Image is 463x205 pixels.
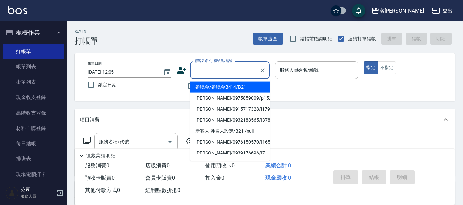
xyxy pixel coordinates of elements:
button: save [352,4,365,17]
button: Choose date, selected date is 2025-09-16 [159,64,175,80]
button: 名[PERSON_NAME] [369,4,427,18]
a: 每日結帳 [3,136,64,151]
div: 項目消費 [75,109,455,130]
span: 店販消費 0 [145,162,170,169]
span: 連續打單結帳 [348,35,376,42]
span: 現金應收 0 [265,175,291,181]
a: 打帳單 [3,44,64,59]
label: 帳單日期 [88,61,102,66]
span: 鎖定日期 [98,81,117,88]
a: 帳單列表 [3,59,64,74]
button: 登出 [429,5,455,17]
p: 隱藏業績明細 [86,153,116,159]
a: 掛單列表 [3,74,64,90]
h5: 公司 [20,187,54,193]
a: 高階收支登錄 [3,105,64,121]
li: [PERSON_NAME]/0976150570/I165 [190,137,270,148]
span: 服務消費 0 [85,162,109,169]
button: 不指定 [378,61,396,74]
span: 結帳前確認明細 [300,35,333,42]
span: 其他付款方式 0 [85,187,120,193]
h3: 打帳單 [75,36,98,46]
span: 業績合計 0 [265,162,291,169]
li: [PERSON_NAME]/0932188565/I378 [190,115,270,126]
li: [PERSON_NAME]/0939176696/I7 [190,148,270,158]
p: 服務人員 [20,193,54,199]
input: YYYY/MM/DD hh:mm [88,67,157,78]
img: Logo [8,6,27,14]
li: [PERSON_NAME]/0915717328/i179 [190,104,270,115]
li: 呂怡柔/0921678325/I167 [190,158,270,169]
span: 使用預收卡 0 [205,162,235,169]
a: 材料自購登錄 [3,121,64,136]
button: Clear [258,66,267,75]
button: 帳單速查 [253,33,283,45]
a: 現場電腦打卡 [3,167,64,182]
div: 名[PERSON_NAME] [379,7,424,15]
label: 顧客姓名/手機號碼/編號 [195,58,232,63]
button: 指定 [364,61,378,74]
p: 項目消費 [80,116,100,123]
li: 番曉金/番曉金B414/B21 [190,82,270,93]
button: 櫃檯作業 [3,24,64,41]
span: 扣入金 0 [205,175,224,181]
li: 新客人 姓名未設定/B21 /null [190,126,270,137]
button: Open [165,137,175,147]
img: Person [5,186,19,200]
a: 排班表 [3,151,64,166]
span: 紅利點數折抵 0 [145,187,180,193]
h2: Key In [75,29,98,34]
span: 預收卡販賣 0 [85,175,115,181]
span: 會員卡販賣 0 [145,175,175,181]
a: 現金收支登錄 [3,90,64,105]
li: [PERSON_NAME]/0975859009/p1525 [190,93,270,104]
